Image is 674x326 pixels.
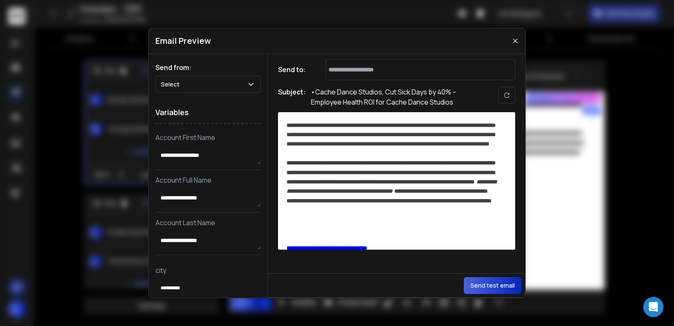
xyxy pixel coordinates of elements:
h1: Subject: [278,87,306,107]
p: Select [161,80,183,89]
p: Account Full Name [155,175,261,185]
button: Send test email [464,277,522,294]
h1: Email Preview [155,35,211,47]
p: •Cache Dance Studios, Cut Sick Days by 40% – Employee Health ROI for Cache Dance Studios [311,87,479,107]
h1: Send to: [278,65,312,75]
h1: Variables [155,101,261,124]
p: Account Last Name [155,218,261,228]
h1: Send from: [155,62,261,73]
p: city [155,265,261,275]
div: Open Intercom Messenger [643,297,663,317]
p: Account First Name [155,132,261,143]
